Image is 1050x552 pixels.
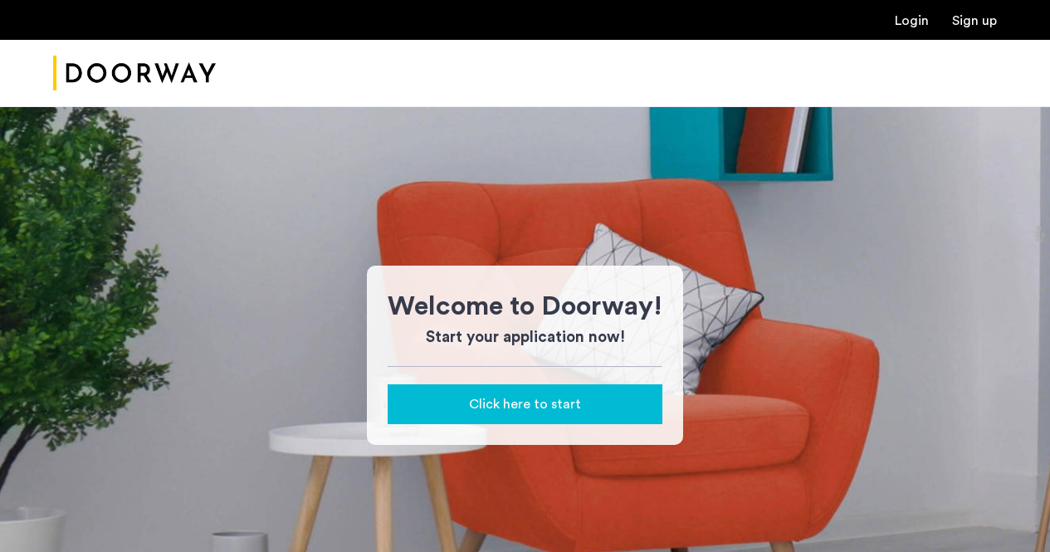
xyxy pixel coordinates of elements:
a: Login [895,14,929,27]
a: Cazamio Logo [53,42,216,105]
a: Registration [952,14,997,27]
h1: Welcome to Doorway! [388,286,662,326]
h3: Start your application now! [388,326,662,349]
button: button [388,384,662,424]
img: logo [53,42,216,105]
span: Click here to start [469,394,581,414]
